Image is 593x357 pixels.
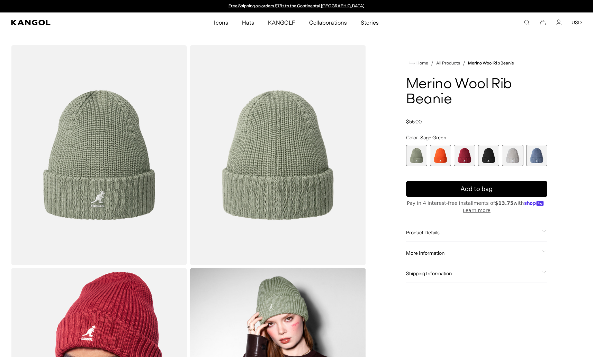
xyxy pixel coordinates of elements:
span: Shipping Information [406,270,539,277]
nav: breadcrumbs [406,59,547,67]
img: color-sage-green [190,45,366,265]
a: Hats [235,12,261,33]
label: Sage Green [406,145,427,166]
li: / [460,59,465,67]
li: / [428,59,433,67]
div: 2 of 6 [430,145,451,166]
span: KANGOLF [268,12,295,33]
span: Hats [242,12,254,33]
span: More Information [406,250,539,256]
div: 1 of 6 [406,145,427,166]
summary: Search here [524,19,530,26]
span: Add to bag [460,184,493,194]
div: 4 of 6 [478,145,499,166]
a: Icons [207,12,235,33]
span: Stories [361,12,379,33]
h1: Merino Wool Rib Beanie [406,77,547,107]
label: Moonstruck [502,145,523,166]
span: Collaborations [309,12,347,33]
button: Cart [540,19,546,26]
span: Sage Green [420,134,446,141]
label: Coral Flame [430,145,451,166]
span: Home [415,61,428,66]
a: All Products [436,61,460,66]
span: Icons [214,12,228,33]
a: Free Shipping on orders $79+ to the Continental [GEOGRAPHIC_DATA] [228,3,365,8]
a: Stories [354,12,386,33]
span: Product Details [406,229,539,236]
div: 6 of 6 [526,145,547,166]
button: Add to bag [406,181,547,197]
img: color-sage-green [11,45,187,265]
div: 3 of 6 [454,145,475,166]
button: USD [572,19,582,26]
label: Cranberry [454,145,475,166]
span: Color [406,134,418,141]
slideshow-component: Announcement bar [225,3,368,9]
label: Denim Blue [526,145,547,166]
a: Account [556,19,562,26]
div: 1 of 2 [225,3,368,9]
label: Black [478,145,499,166]
div: 5 of 6 [502,145,523,166]
span: $55.00 [406,119,422,125]
a: Merino Wool Rib Beanie [468,61,514,66]
div: Announcement [225,3,368,9]
a: Home [409,60,428,66]
a: Kangol [11,20,142,25]
a: KANGOLF [261,12,302,33]
a: Collaborations [302,12,354,33]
